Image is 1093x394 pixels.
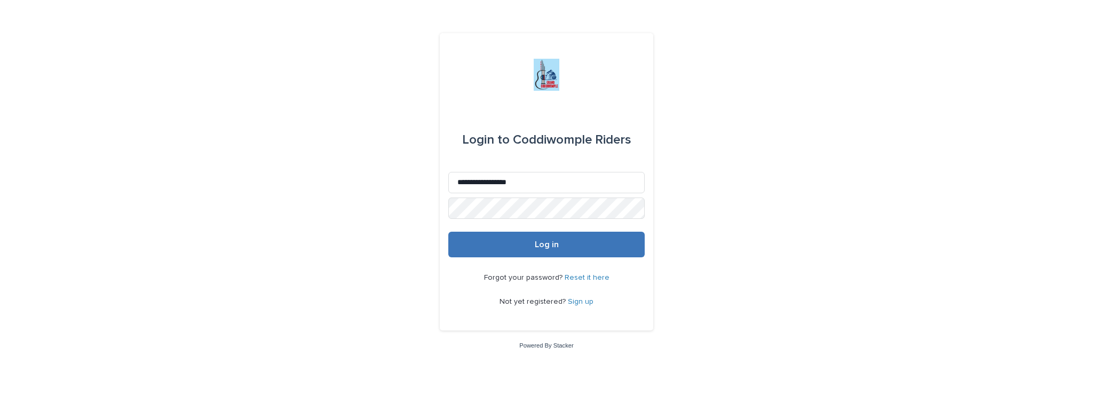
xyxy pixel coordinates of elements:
span: Log in [535,240,559,249]
img: jxsLJbdS1eYBI7rVAS4p [534,59,559,91]
span: Forgot your password? [484,274,565,281]
div: Coddiwomple Riders [462,125,631,155]
a: Sign up [568,298,593,305]
span: Login to [462,133,510,146]
a: Powered By Stacker [519,342,573,349]
a: Reset it here [565,274,609,281]
span: Not yet registered? [500,298,568,305]
button: Log in [448,232,645,257]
